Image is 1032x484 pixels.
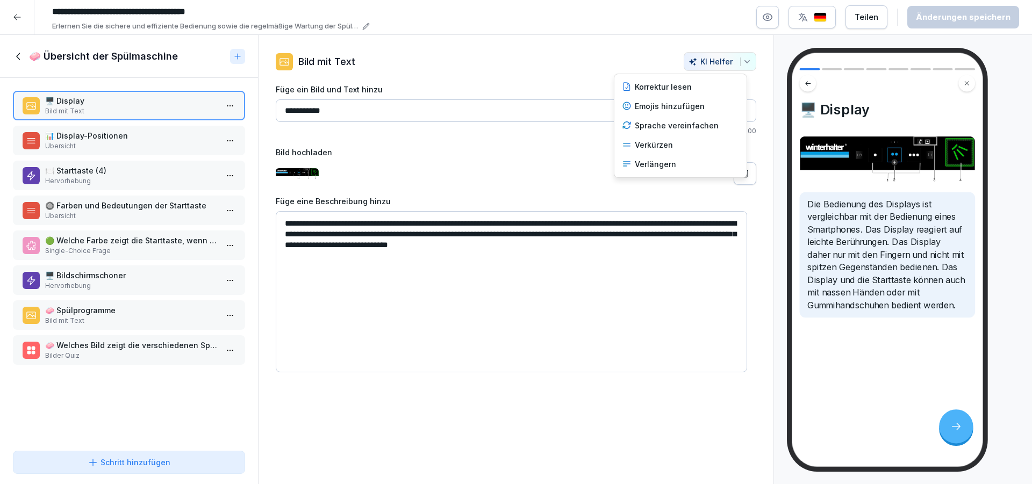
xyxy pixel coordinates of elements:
[618,97,743,116] div: Emojis hinzufügen
[618,116,743,135] div: Sprache vereinfachen
[618,77,743,97] div: Korrektur lesen
[689,57,751,66] div: KI Helfer
[618,135,743,155] div: Verkürzen
[855,11,878,23] div: Teilen
[916,11,1010,23] div: Änderungen speichern
[618,155,743,174] div: Verlängern
[814,12,827,23] img: de.svg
